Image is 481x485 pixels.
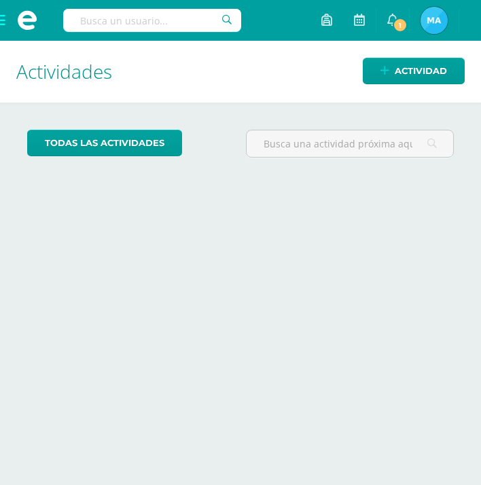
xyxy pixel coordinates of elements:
[63,9,241,32] input: Busca un usuario...
[393,18,408,33] span: 1
[363,58,465,84] a: Actividad
[421,7,448,34] img: 98953c3e03fa092d6a22418b1e93bada.png
[27,130,182,156] a: todas las Actividades
[16,41,465,103] h1: Actividades
[247,130,453,157] input: Busca una actividad próxima aquí...
[395,58,447,84] span: Actividad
